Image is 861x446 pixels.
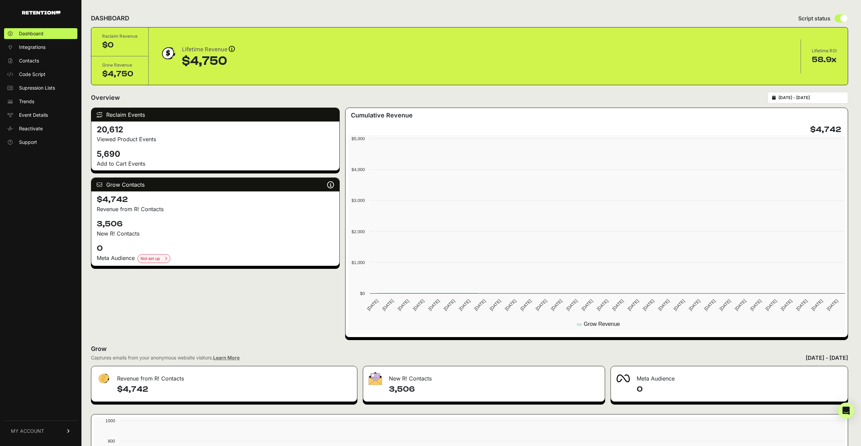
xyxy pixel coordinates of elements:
[97,135,334,143] p: Viewed Product Events
[4,110,77,120] a: Event Details
[19,98,34,105] span: Trends
[160,45,176,62] img: dollar-coin-05c43ed7efb7bc0c12610022525b4bbbb207c7efeef5aecc26f025e68dcafac9.png
[810,298,824,312] text: [DATE]
[97,194,334,205] h4: $4,742
[489,298,502,312] text: [DATE]
[504,298,517,312] text: [DATE]
[19,125,43,132] span: Reactivate
[102,69,137,79] div: $4,750
[642,298,655,312] text: [DATE]
[812,54,837,65] div: 58.9x
[360,291,365,296] text: $0
[443,298,456,312] text: [DATE]
[352,198,365,203] text: $3,000
[688,298,701,312] text: [DATE]
[97,149,334,160] h4: 5,690
[351,111,413,120] h3: Cumulative Revenue
[637,384,842,395] h4: 0
[596,298,609,312] text: [DATE]
[363,366,605,387] div: New R! Contacts
[550,298,563,312] text: [DATE]
[535,298,548,312] text: [DATE]
[4,421,77,441] a: MY ACCOUNT
[106,418,115,423] text: 1000
[519,298,532,312] text: [DATE]
[19,139,37,146] span: Support
[102,62,137,69] div: Grow Revenue
[352,167,365,172] text: $4,000
[581,298,594,312] text: [DATE]
[213,355,240,360] a: Learn More
[19,30,43,37] span: Dashboard
[97,229,334,238] p: New R! Contacts
[22,11,60,15] img: Retention.com
[611,366,848,387] div: Meta Audience
[97,160,334,168] p: Add to Cart Events
[108,439,115,444] text: 800
[798,14,830,22] span: Script status
[352,229,365,234] text: $2,000
[19,57,39,64] span: Contacts
[19,44,45,51] span: Integrations
[97,243,334,254] h4: 0
[97,205,334,213] p: Revenue from R! Contacts
[389,384,599,395] h4: 3,506
[749,298,762,312] text: [DATE]
[397,298,410,312] text: [DATE]
[352,260,365,265] text: $1,000
[412,298,425,312] text: [DATE]
[780,298,793,312] text: [DATE]
[91,366,357,387] div: Revenue from R! Contacts
[657,298,670,312] text: [DATE]
[102,40,137,51] div: $0
[91,14,129,23] h2: DASHBOARD
[584,321,620,327] text: Grow Revenue
[4,82,77,93] a: Supression Lists
[381,298,395,312] text: [DATE]
[91,178,339,191] div: Grow Contacts
[91,108,339,122] div: Reclaim Events
[626,298,640,312] text: [DATE]
[97,254,334,263] div: Meta Audience
[182,45,235,54] div: Lifetime Revenue
[703,298,716,312] text: [DATE]
[810,124,841,135] h4: $4,742
[11,428,44,434] span: MY ACCOUNT
[611,298,624,312] text: [DATE]
[102,33,137,40] div: Reclaim Revenue
[673,298,686,312] text: [DATE]
[4,69,77,80] a: Code Script
[19,71,45,78] span: Code Script
[4,123,77,134] a: Reactivate
[616,374,630,383] img: fa-meta-2f981b61bb99beabf952f7030308934f19ce035c18b003e963880cc3fabeebb7.png
[4,28,77,39] a: Dashboard
[97,219,334,229] h4: 3,506
[91,93,120,103] h2: Overview
[91,354,240,361] div: Captures emails from your anonymous website visitors.
[19,85,55,91] span: Supression Lists
[826,298,839,312] text: [DATE]
[427,298,441,312] text: [DATE]
[4,42,77,53] a: Integrations
[4,137,77,148] a: Support
[718,298,732,312] text: [DATE]
[765,298,778,312] text: [DATE]
[473,298,487,312] text: [DATE]
[565,298,579,312] text: [DATE]
[806,354,848,362] div: [DATE] - [DATE]
[19,112,48,118] span: Event Details
[812,48,837,54] div: Lifetime ROI
[182,54,235,68] div: $4,750
[369,372,382,385] img: fa-envelope-19ae18322b30453b285274b1b8af3d052b27d846a4fbe8435d1a52b978f639a2.png
[97,124,334,135] h4: 20,612
[4,55,77,66] a: Contacts
[97,372,110,385] img: fa-dollar-13500eef13a19c4ab2b9ed9ad552e47b0d9fc28b02b83b90ba0e00f96d6372e9.png
[117,384,352,395] h4: $4,742
[91,344,848,354] h2: Grow
[458,298,471,312] text: [DATE]
[838,403,854,419] div: Open Intercom Messenger
[352,136,365,141] text: $5,000
[795,298,808,312] text: [DATE]
[734,298,747,312] text: [DATE]
[366,298,379,312] text: [DATE]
